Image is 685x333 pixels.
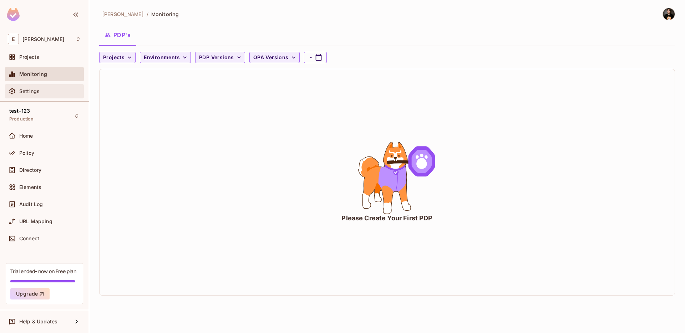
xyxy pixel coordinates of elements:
span: Projects [19,54,39,60]
div: animation [334,142,441,214]
span: Policy [19,150,34,156]
li: / [147,11,148,17]
span: the active workspace [102,11,144,17]
span: E [8,34,19,44]
span: Help & Updates [19,319,57,324]
div: Please Create Your First PDP [341,214,432,222]
span: Audit Log [19,201,43,207]
span: Connect [19,236,39,241]
button: OPA Versions [249,52,300,63]
button: - [304,52,327,63]
span: Home [19,133,33,139]
span: Monitoring [19,71,47,77]
span: PDP Versions [199,53,234,62]
span: Projects [103,53,125,62]
span: Settings [19,88,40,94]
span: test-123 [9,108,30,114]
span: URL Mapping [19,219,52,224]
img: SReyMgAAAABJRU5ErkJggg== [7,8,20,21]
button: PDP's [99,26,136,44]
div: Trial ended- now on Free plan [10,268,76,275]
span: Environments [144,53,180,62]
button: Environments [140,52,191,63]
span: Production [9,116,34,122]
button: Projects [99,52,136,63]
span: Directory [19,167,41,173]
img: Eli Moshkovich [663,8,675,20]
button: PDP Versions [195,52,245,63]
span: Workspace: Eli [22,36,64,42]
span: OPA Versions [253,53,289,62]
span: Elements [19,184,41,190]
button: Upgrade [10,288,50,299]
span: Monitoring [151,11,179,17]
